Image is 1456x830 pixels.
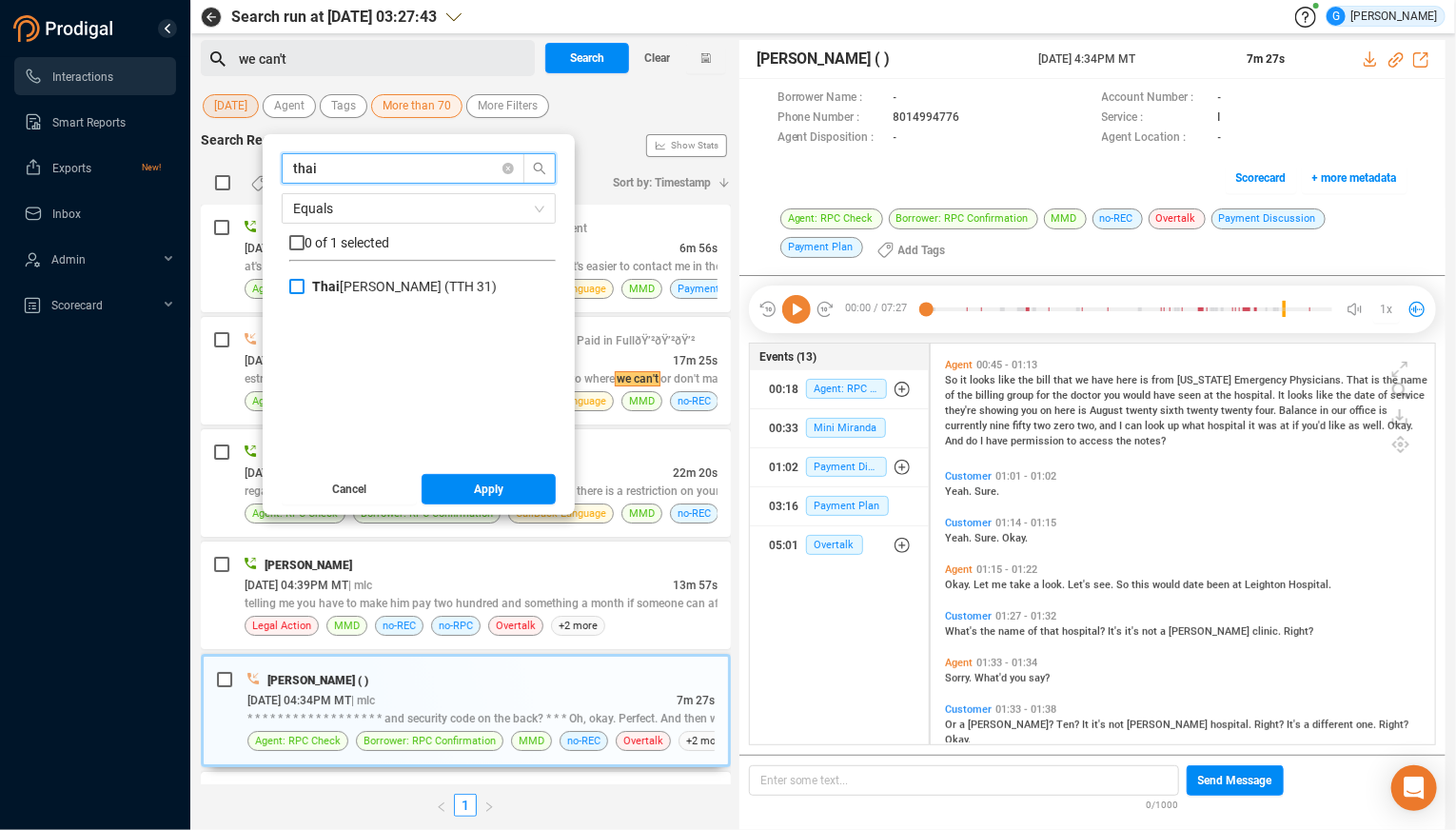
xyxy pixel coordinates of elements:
[334,617,360,635] span: MMD
[1093,579,1116,591] span: see.
[1292,420,1302,432] span: if
[1068,579,1093,591] span: Let's
[252,392,338,410] span: Agent: RPC Check
[1029,672,1050,684] span: say?
[1216,389,1234,402] span: the
[1221,405,1255,417] span: twenty
[1232,579,1245,591] span: at
[986,435,1011,447] span: have
[1108,625,1125,638] span: It's
[679,242,718,255] span: 6m 56s
[1169,625,1252,638] span: [PERSON_NAME]
[1028,625,1040,638] span: of
[478,94,538,118] span: More Filters
[439,617,473,635] span: no-RPC
[567,732,600,750] span: no-REC
[1354,389,1378,402] span: date
[945,532,974,544] span: Yeah.
[483,801,495,813] span: right
[1040,625,1062,638] span: that
[894,89,897,109] span: -
[1116,435,1134,447] span: the
[293,158,495,179] input: Search Agent
[678,392,711,410] span: no-REC
[1011,435,1067,447] span: permission
[1211,208,1326,229] span: Payment Discussion
[1401,374,1427,386] span: name
[570,43,604,73] span: Search
[1099,420,1119,432] span: and
[1254,719,1287,731] span: Right?
[1336,389,1354,402] span: the
[1320,405,1331,417] span: in
[245,258,718,275] div: at's me. Good. How are you? Yep. So find out Yes. I just it's easier to contact me in the evening...
[1347,374,1371,386] span: That
[629,280,655,298] span: MMD
[894,128,897,148] span: -
[973,359,1041,371] span: 00:45 - 01:13
[245,579,348,592] span: [DATE] 04:39PM MT
[24,57,161,95] a: Interactions
[1198,765,1272,796] span: Send Message
[289,277,556,460] div: grid
[1183,579,1207,591] span: date
[889,208,1038,229] span: Borrower: RPC Confirmation
[551,616,605,636] span: +2 more
[1356,719,1379,731] span: one.
[673,579,718,592] span: 13m 57s
[945,517,992,529] span: Customer
[1204,389,1216,402] span: at
[1208,420,1249,432] span: hospital
[455,795,476,816] a: 1
[371,94,462,118] button: More than 70
[629,392,655,410] span: MMD
[629,504,655,523] span: MMD
[806,496,889,516] span: Payment Plan
[1102,109,1209,128] span: Service :
[780,237,863,258] span: Payment Plan
[1218,128,1222,148] span: -
[1187,405,1221,417] span: twenty
[945,470,992,483] span: Customer
[436,801,447,813] span: left
[1142,625,1160,638] span: not
[646,134,727,157] button: Show Stats
[975,389,1007,402] span: billing
[678,280,775,298] span: Payment Discussion
[806,379,887,399] span: Agent: RPC Check
[245,595,718,612] div: telling me you have to make him pay two hundred and something a month if someone can afford that ...
[1378,389,1390,402] span: of
[613,168,711,198] span: Sort by: Timestamp
[332,474,366,504] span: Cancel
[992,470,1060,483] span: 01:01 - 01:02
[274,94,305,118] span: Agent
[750,526,929,564] button: 05:01Overtalk
[293,194,544,223] span: Equals
[312,279,340,294] b: Thai
[1036,389,1053,402] span: for
[1178,389,1204,402] span: seen
[1109,719,1127,731] span: not
[51,299,103,312] span: Scorecard
[1280,420,1292,432] span: at
[1312,163,1397,193] span: + more metadata
[1079,435,1116,447] span: access
[750,487,929,525] button: 03:16Payment Plan
[24,103,161,141] a: Smart Reports
[1218,89,1222,109] span: -
[1134,435,1166,447] span: notes?
[1278,389,1288,402] span: It
[1373,296,1400,323] button: 1x
[769,452,798,483] div: 01:02
[1153,389,1178,402] span: have
[474,474,503,504] span: Apply
[866,235,957,266] button: Add Tags
[945,435,966,447] span: And
[777,128,884,148] span: Agent Disposition :
[990,420,1013,432] span: nine
[52,162,91,175] span: Exports
[945,359,973,371] span: Agent
[974,672,1010,684] span: What'd
[806,457,887,477] span: Payment Discussion
[940,348,1435,742] div: grid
